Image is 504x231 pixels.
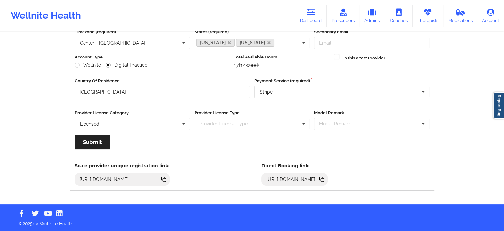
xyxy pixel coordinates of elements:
div: 17h/week [234,62,329,68]
a: Admins [359,5,385,27]
label: Timezone (required) [75,29,190,35]
label: Digital Practice [106,62,147,68]
label: Account Type [75,54,229,60]
label: Secondary Email [314,29,429,35]
div: Model Remark [317,120,360,128]
a: [US_STATE] [196,39,235,47]
input: Email [314,37,429,49]
h5: Direct Booking link: [261,163,328,169]
a: [US_STATE] [236,39,274,47]
p: © 2025 by Wellnite Health [14,216,490,227]
a: Medications [443,5,477,27]
label: Model Remark [314,110,429,116]
div: Stripe [260,90,273,94]
div: [URL][DOMAIN_NAME] [264,176,318,183]
label: Payment Service (required) [254,78,430,84]
label: Is this a test Provider? [343,55,387,61]
label: Provider License Category [75,110,190,116]
a: Therapists [413,5,443,27]
div: Licensed [80,122,99,126]
label: Provider License Type [195,110,310,116]
div: Provider License Type [198,120,257,128]
label: Wellnite [75,62,101,68]
a: Report Bug [493,92,504,119]
div: [URL][DOMAIN_NAME] [77,176,132,183]
a: Dashboard [295,5,327,27]
label: Country Of Residence [75,78,250,84]
label: States (required) [195,29,310,35]
a: Coaches [385,5,413,27]
button: Submit [75,135,110,149]
a: Account [477,5,504,27]
div: Center - [GEOGRAPHIC_DATA] [80,41,145,45]
label: Total Available Hours [234,54,329,60]
a: Prescribers [327,5,360,27]
h5: Scale provider unique registration link: [75,163,170,169]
